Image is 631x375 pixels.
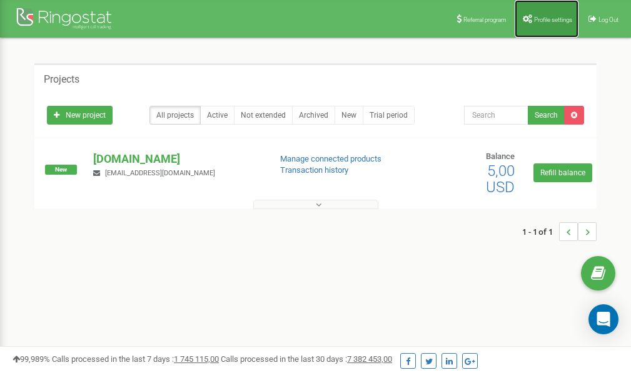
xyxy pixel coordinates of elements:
[200,106,235,125] a: Active
[13,354,50,364] span: 99,989%
[52,354,219,364] span: Calls processed in the last 7 days :
[522,222,559,241] span: 1 - 1 of 1
[463,16,507,23] span: Referral program
[93,151,260,167] p: [DOMAIN_NAME]
[221,354,392,364] span: Calls processed in the last 30 days :
[44,74,79,85] h5: Projects
[363,106,415,125] a: Trial period
[335,106,363,125] a: New
[528,106,565,125] button: Search
[47,106,113,125] a: New project
[534,16,572,23] span: Profile settings
[522,210,597,254] nav: ...
[347,354,392,364] u: 7 382 453,00
[174,354,219,364] u: 1 745 115,00
[280,165,348,175] a: Transaction history
[486,162,515,196] span: 5,00 USD
[588,304,618,334] div: Open Intercom Messenger
[598,16,618,23] span: Log Out
[533,163,592,182] a: Refill balance
[292,106,335,125] a: Archived
[45,165,77,175] span: New
[105,169,215,177] span: [EMAIL_ADDRESS][DOMAIN_NAME]
[464,106,528,125] input: Search
[280,154,381,163] a: Manage connected products
[149,106,201,125] a: All projects
[486,152,515,161] span: Balance
[234,106,293,125] a: Not extended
